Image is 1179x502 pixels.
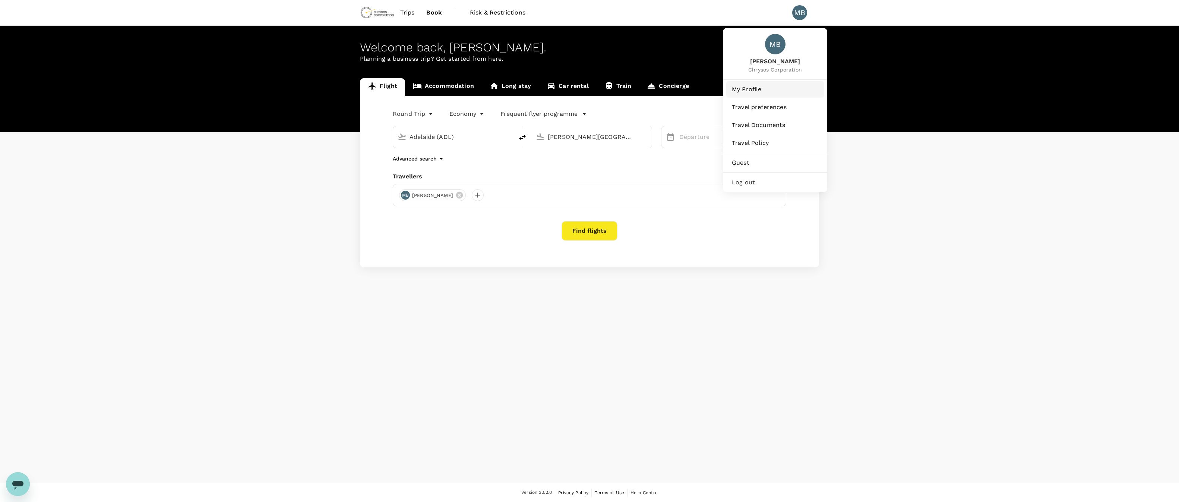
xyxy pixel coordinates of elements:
[405,78,482,96] a: Accommodation
[639,78,696,96] a: Concierge
[539,78,597,96] a: Car rental
[726,81,824,98] a: My Profile
[558,490,588,495] span: Privacy Policy
[401,191,410,200] div: MB
[482,78,539,96] a: Long stay
[595,489,624,497] a: Terms of Use
[548,131,636,143] input: Going to
[630,490,658,495] span: Help Centre
[726,117,824,133] a: Travel Documents
[360,41,819,54] div: Welcome back , [PERSON_NAME] .
[513,128,531,146] button: delete
[360,54,819,63] p: Planning a business trip? Get started from here.
[508,136,510,137] button: Open
[765,34,786,54] div: MB
[562,221,617,241] button: Find flights
[360,78,405,96] a: Flight
[732,103,818,112] span: Travel preferences
[360,4,394,21] img: Chrysos Corporation
[792,5,807,20] div: MB
[597,78,639,96] a: Train
[647,136,648,137] button: Open
[558,489,588,497] a: Privacy Policy
[500,109,578,118] p: Frequent flyer programme
[426,8,442,17] span: Book
[732,121,818,130] span: Travel Documents
[679,133,717,142] p: Departure
[399,189,466,201] div: MB[PERSON_NAME]
[732,85,818,94] span: My Profile
[500,109,587,118] button: Frequent flyer programme
[393,154,446,163] button: Advanced search
[393,172,786,181] div: Travellers
[726,174,824,191] div: Log out
[726,135,824,151] a: Travel Policy
[630,489,658,497] a: Help Centre
[470,8,525,17] span: Risk & Restrictions
[6,472,30,496] iframe: Button to launch messaging window
[732,178,818,187] span: Log out
[393,155,437,162] p: Advanced search
[726,155,824,171] a: Guest
[449,108,486,120] div: Economy
[393,108,434,120] div: Round Trip
[410,131,498,143] input: Depart from
[408,192,458,199] span: [PERSON_NAME]
[748,57,802,66] span: [PERSON_NAME]
[732,158,818,167] span: Guest
[595,490,624,495] span: Terms of Use
[732,139,818,147] span: Travel Policy
[521,489,552,496] span: Version 3.52.0
[748,66,802,73] span: Chrysos Corporation
[400,8,415,17] span: Trips
[726,99,824,115] a: Travel preferences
